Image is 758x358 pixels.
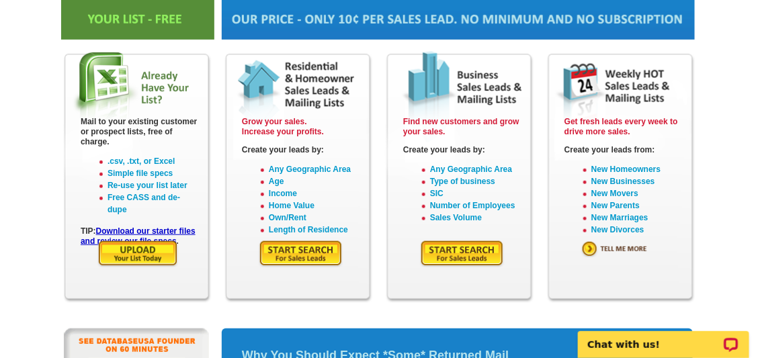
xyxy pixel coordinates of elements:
li: Simple file specs [108,167,198,179]
p: TIP: . [81,226,198,247]
li: Re-use your list later [108,179,198,191]
p: Mail to your existing customer or prospect lists, free of charge. [81,117,198,147]
p: Create your leads from: [564,145,682,155]
li: Any Geographic Area [269,163,360,175]
li: Type of business [430,175,521,187]
span: Find new customers and grow your sales. [403,117,519,136]
iframe: LiveChat chat widget [569,316,758,358]
li: New Movers [591,187,682,199]
p: Create your leads by: [403,145,521,155]
li: Any Geographic Area [430,163,521,175]
img: TELL ME MORE [581,240,666,257]
li: Own/Rent [269,212,360,224]
li: Number of Employees [430,199,521,212]
li: Home Value [269,199,360,212]
span: Increase your profits. [242,127,324,136]
li: New Parents [591,199,682,212]
li: SIC [430,187,521,199]
a: Download our starter files and review our file specs [81,226,196,246]
li: New Marriages [591,212,682,224]
li: New Homeowners [591,163,682,175]
img: START YOUR SEARCH FOR SALES LEADS [259,240,343,267]
li: Age [269,175,360,187]
img: Upload your existing mailing list of customers or prospects today. [97,240,179,267]
li: .csv, .txt, or Excel [108,155,198,167]
span: Get fresh leads every week to drive more sales. [564,117,678,136]
li: Income [269,187,360,199]
li: New Divorces [591,224,682,236]
li: Free CASS and de-dupe [108,191,198,216]
li: Sales Volume [430,212,521,224]
span: Grow your sales. [242,117,307,126]
li: Length of Residence [269,224,360,236]
li: New Businesses [591,175,682,187]
p: Create your leads by: [242,145,360,155]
